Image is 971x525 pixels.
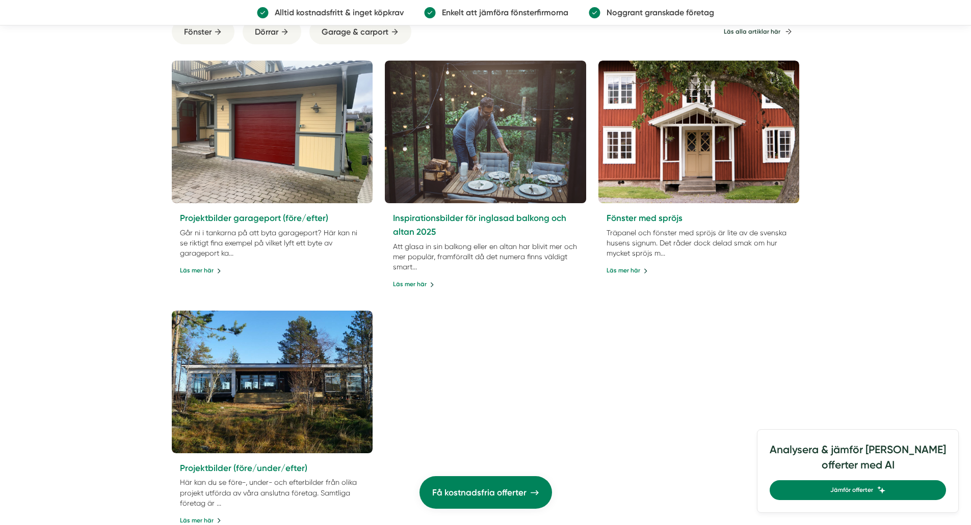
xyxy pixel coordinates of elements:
span: Få kostnadsfria offerter [432,486,527,500]
a: Dörrar [243,19,301,44]
p: Alltid kostnadsfritt & inget köpkrav [269,6,404,19]
a: Läs mer här [607,266,648,275]
p: Träpanel och fönster med spröjs är lite av de svenska husens signum. Det råder dock delad smak om... [607,228,792,258]
h4: Analysera & jämför [PERSON_NAME] offerter med AI [770,442,946,480]
a: Läs mer här [180,266,221,275]
p: Enkelt att jämföra fönsterfirmorna [436,6,568,19]
span: Läs alla artiklar här [724,27,780,37]
img: inspiration fönsterbyte, inspiration dörrbyte [172,311,373,453]
a: Läs mer här [393,280,434,289]
a: Garage & carport [309,19,411,44]
img: inspiration garageport [172,61,373,203]
a: Fönster med spröjs [607,213,683,223]
span: Dörrar [255,25,278,38]
span: Fönster [184,25,212,38]
p: Noggrant granskade företag [600,6,714,19]
a: Projektbilder garageport (före/efter) [180,213,328,223]
p: Här kan du se före-, under- och efterbilder från olika projekt utförda av våra anslutna företag. ... [180,477,365,508]
a: inglasad altan, inglasad balkong [385,61,586,203]
img: inglasad altan, inglasad balkong [380,57,591,207]
span: Jämför offerter [830,485,873,495]
a: Jämför offerter [770,480,946,500]
a: Få kostnadsfria offerter [419,476,552,509]
a: Inspirationsbilder för inglasad balkong och altan 2025 [393,213,566,237]
a: Projektbilder (före/under/efter) [180,463,307,473]
p: Går ni i tankarna på att byta garageport? Här kan ni se riktigt fina exempel på vilket lyft ett b... [180,228,365,258]
img: fönster med spröjs [598,61,800,203]
a: Fönster [172,19,234,44]
span: Garage & carport [322,25,388,38]
a: Läs alla artiklar här [717,22,800,42]
p: Att glasa in sin balkong eller en altan har blivit mer och mer populär, framförallt då det numera... [393,241,578,272]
